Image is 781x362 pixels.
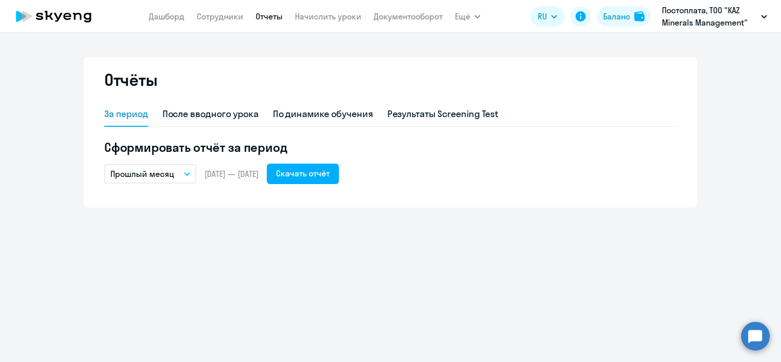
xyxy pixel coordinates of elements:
h5: Сформировать отчёт за период [104,139,677,155]
div: Скачать отчёт [276,167,330,179]
a: Сотрудники [197,11,243,21]
div: Результаты Screening Test [387,107,499,121]
h2: Отчёты [104,70,157,90]
span: RU [538,10,547,22]
p: Прошлый месяц [110,168,174,180]
a: Документооборот [374,11,443,21]
button: Постоплата, ТОО "KAZ Minerals Management" [657,4,772,29]
img: balance [634,11,645,21]
div: По динамике обучения [273,107,373,121]
button: RU [531,6,564,27]
p: Постоплата, ТОО "KAZ Minerals Management" [662,4,757,29]
a: Начислить уроки [295,11,361,21]
button: Балансbalance [597,6,651,27]
button: Скачать отчёт [267,164,339,184]
a: Отчеты [256,11,283,21]
div: За период [104,107,148,121]
span: Ещё [455,10,470,22]
button: Прошлый месяц [104,164,196,184]
a: Дашборд [149,11,185,21]
div: После вводного урока [163,107,259,121]
span: [DATE] — [DATE] [204,168,259,179]
button: Ещё [455,6,480,27]
div: Баланс [603,10,630,22]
